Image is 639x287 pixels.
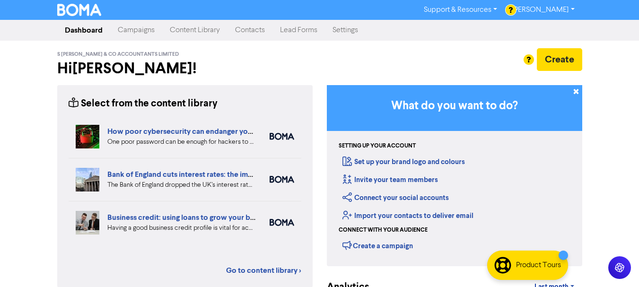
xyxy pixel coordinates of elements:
[342,157,465,166] a: Set up your brand logo and colours
[270,176,294,183] img: boma
[57,21,110,40] a: Dashboard
[341,99,568,113] h3: What do you want to do?
[228,21,272,40] a: Contacts
[342,211,473,220] a: Import your contacts to deliver email
[107,170,341,179] a: Bank of England cuts interest rates: the impact for your small business
[342,238,413,252] div: Create a campaign
[57,51,179,58] span: S [PERSON_NAME] & Co Accountants Limited
[339,226,428,235] div: Connect with your audience
[339,142,416,150] div: Setting up your account
[226,265,301,276] a: Go to content library >
[69,96,218,111] div: Select from the content library
[342,193,449,202] a: Connect your social accounts
[162,21,228,40] a: Content Library
[110,21,162,40] a: Campaigns
[57,60,313,78] h2: Hi [PERSON_NAME] !
[107,223,255,233] div: Having a good business credit profile is vital for accessing routes to funding. We look at six di...
[107,180,255,190] div: The Bank of England dropped the UK’s interest rate to 4% on 7 August. What does a drop in interes...
[416,2,505,17] a: Support & Resources
[57,4,102,16] img: BOMA Logo
[505,2,582,17] a: [PERSON_NAME]
[537,48,582,71] button: Create
[270,133,294,140] img: boma
[342,175,438,184] a: Invite your team members
[325,21,366,40] a: Settings
[270,219,294,226] img: boma
[327,85,582,266] div: Getting Started in BOMA
[107,127,304,136] a: How poor cybersecurity can endanger your small business
[272,21,325,40] a: Lead Forms
[520,185,639,287] iframe: Chat Widget
[107,137,255,147] div: One poor password can be enough for hackers to destroy your business systems. We’ve shared five i...
[107,213,275,222] a: Business credit: using loans to grow your business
